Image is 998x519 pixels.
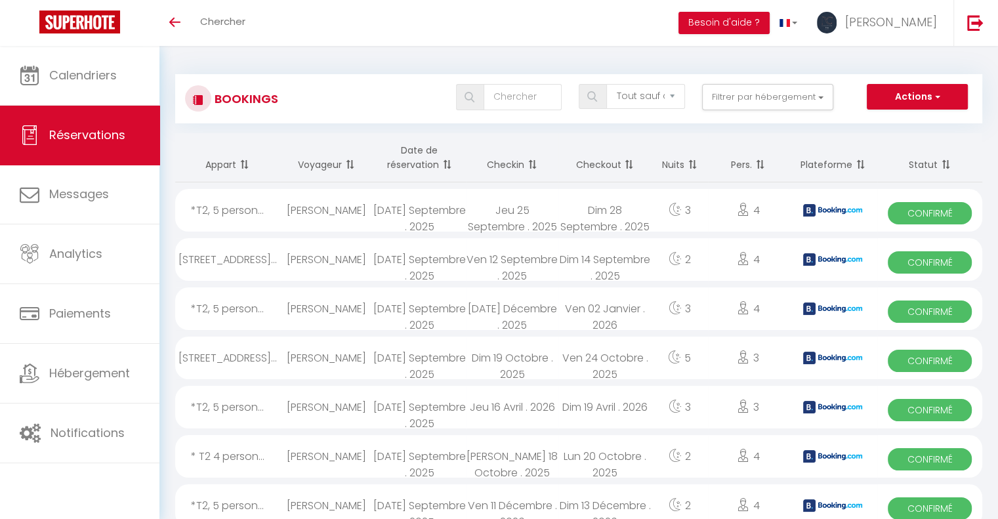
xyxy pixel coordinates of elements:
th: Sort by people [708,133,789,182]
button: Ouvrir le widget de chat LiveChat [10,5,50,45]
span: Réservations [49,127,125,143]
input: Chercher [484,84,562,110]
th: Sort by status [877,133,982,182]
th: Sort by channel [789,133,877,182]
button: Actions [867,84,968,110]
span: Paiements [49,305,111,322]
img: Super Booking [39,10,120,33]
img: logout [967,14,984,31]
h3: Bookings [211,84,278,114]
button: Filtrer par hébergement [702,84,833,110]
span: Chercher [200,14,245,28]
span: Analytics [49,245,102,262]
th: Sort by nights [652,133,708,182]
th: Sort by checkout [558,133,651,182]
span: [PERSON_NAME] [845,14,937,30]
th: Sort by rentals [175,133,280,182]
span: Hébergement [49,365,130,381]
button: Besoin d'aide ? [678,12,770,34]
img: ... [817,12,837,33]
th: Sort by checkin [466,133,558,182]
span: Calendriers [49,67,117,83]
th: Sort by booking date [373,133,465,182]
th: Sort by guest [280,133,373,182]
span: Messages [49,186,109,202]
span: Notifications [51,425,125,441]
